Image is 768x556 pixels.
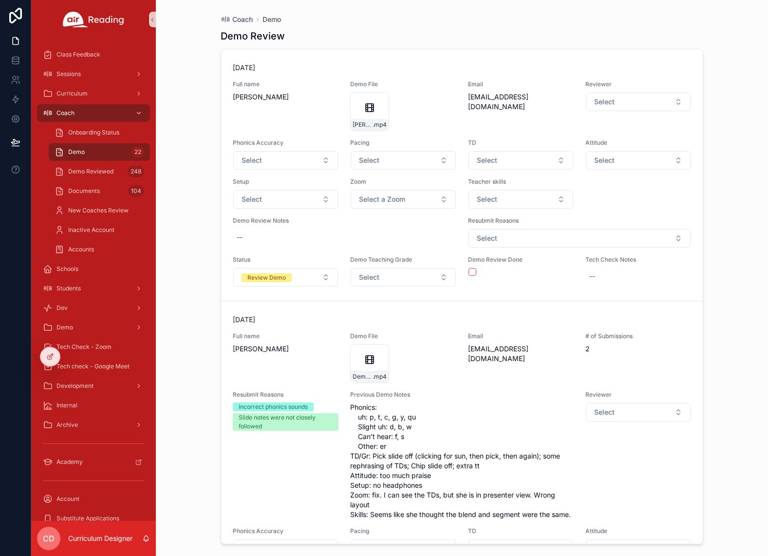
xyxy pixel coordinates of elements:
[56,402,77,409] span: Internal
[477,194,497,204] span: Select
[353,373,373,381] span: Demo-Video-AT2
[585,344,691,354] span: 2
[350,139,456,147] span: Pacing
[468,229,691,248] button: Select Button
[359,194,405,204] span: Select a Zoom
[56,515,119,522] span: Substitute Applications
[233,268,338,287] button: Select Button
[232,15,253,24] span: Coach
[351,190,455,209] button: Select Button
[350,332,456,340] span: Demo File
[468,256,574,264] span: Demo Review Done
[353,121,373,129] span: [PERSON_NAME]-(Demo)
[56,109,75,117] span: Coach
[350,256,456,264] span: Demo Teaching Grade
[585,256,691,264] span: Tech Check Notes
[350,178,456,186] span: Zoom
[359,272,379,282] span: Select
[68,148,85,156] span: Demo
[262,15,281,24] a: Demo
[37,65,150,83] a: Sessions
[63,12,124,27] img: App logo
[242,194,262,204] span: Select
[594,407,615,417] span: Select
[68,534,132,543] p: Curriculum Designer
[477,155,497,165] span: Select
[468,190,573,209] button: Select Button
[56,90,88,97] span: Curriculum
[242,155,262,165] span: Select
[247,273,286,282] div: Review Demo
[594,155,615,165] span: Select
[351,268,455,287] button: Select Button
[237,232,243,242] div: --
[233,190,338,209] button: Select Button
[350,527,456,535] span: Pacing
[468,178,574,186] span: Teacher skills
[373,121,387,129] span: .mp4
[585,139,691,147] span: Attitude
[56,51,100,58] span: Class Feedback
[239,403,308,411] div: Incorrect phonics sounds
[233,151,338,170] button: Select Button
[131,146,144,158] div: 22
[31,39,156,521] div: scrollable content
[468,80,574,88] span: Email
[49,202,150,219] a: New Coaches Review
[128,166,144,177] div: 248
[468,139,574,147] span: TD
[49,241,150,258] a: Accounts
[585,332,691,340] span: # of Submissions
[56,458,83,466] span: Academy
[350,80,456,88] span: Demo File
[128,185,144,197] div: 104
[233,256,338,264] span: Status
[37,358,150,375] a: Tech check - Google Meet
[68,246,94,253] span: Accounts
[233,139,338,147] span: Phonics Accuracy
[56,265,78,273] span: Schools
[37,104,150,122] a: Coach
[477,233,497,243] span: Select
[468,344,574,364] span: [EMAIL_ADDRESS][DOMAIN_NAME]
[37,338,150,356] a: Tech Check - Zoom
[56,324,73,331] span: Demo
[56,70,81,78] span: Sessions
[68,207,129,214] span: New Coaches Review
[221,15,253,24] a: Coach
[49,124,150,141] a: Onboarding Status
[37,299,150,317] a: Dev
[350,391,574,399] span: Previous Demo Notes
[56,421,78,429] span: Archive
[233,178,338,186] span: Setup
[233,344,338,354] span: [PERSON_NAME]
[56,382,94,390] span: Development
[68,168,113,175] span: Demo Reviewed
[68,187,100,195] span: Documents
[49,182,150,200] a: Documents104
[37,416,150,434] a: Archive
[233,332,338,340] span: Full name
[233,527,338,535] span: Phonics Accuracy
[233,217,456,225] span: Demo Review Notes
[585,80,691,88] span: Reviewer
[37,510,150,527] a: Substitute Applications
[49,221,150,239] a: Inactive Account
[586,151,691,170] button: Select Button
[233,63,255,73] p: [DATE]
[37,319,150,336] a: Demo
[239,413,333,431] div: Slide notes were not closely followed
[468,92,574,112] span: [EMAIL_ADDRESS][DOMAIN_NAME]
[68,129,119,136] span: Onboarding Status
[37,46,150,63] a: Class Feedback
[586,93,691,111] button: Select Button
[468,217,692,225] span: Resubmit Reasons
[359,155,379,165] span: Select
[233,92,338,102] span: [PERSON_NAME]
[37,85,150,102] a: Curriculum
[37,453,150,471] a: Academy
[37,490,150,508] a: Account
[233,391,338,399] span: Resubmit Reasons
[468,527,574,535] span: TD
